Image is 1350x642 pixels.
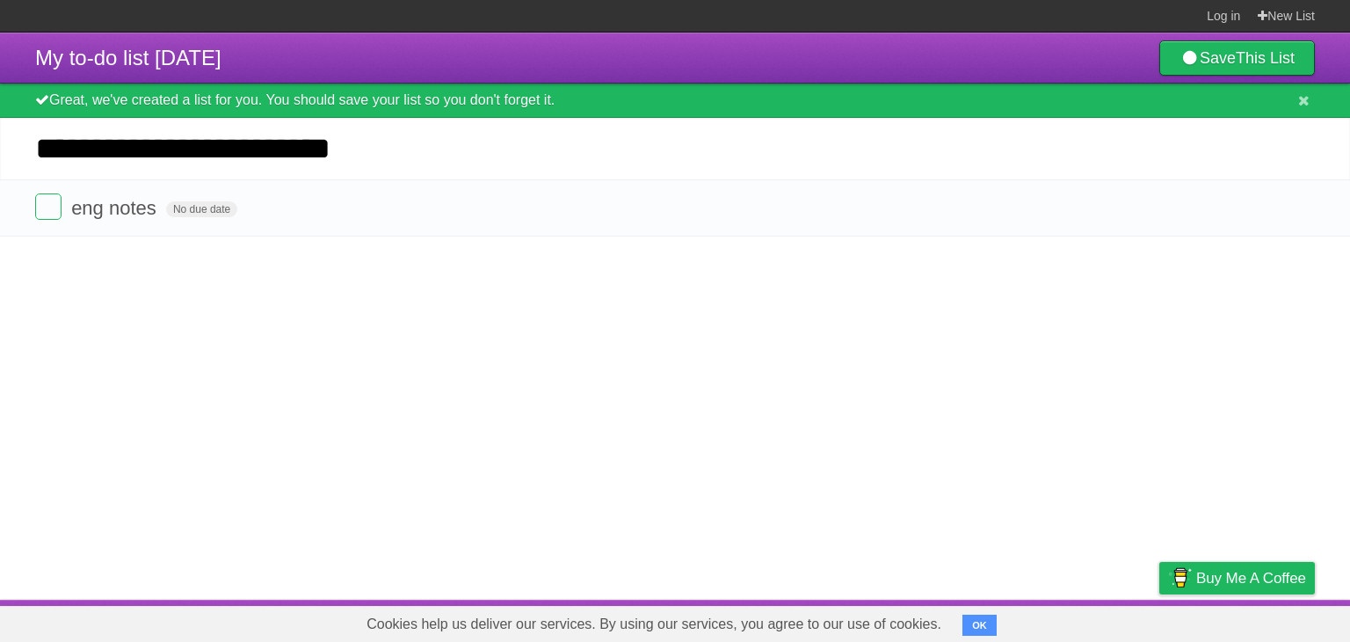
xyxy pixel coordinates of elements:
[1196,563,1306,594] span: Buy me a coffee
[1236,49,1295,67] b: This List
[1159,40,1315,76] a: SaveThis List
[1168,563,1192,593] img: Buy me a coffee
[349,607,959,642] span: Cookies help us deliver our services. By using our services, you agree to our use of cookies.
[962,615,997,636] button: OK
[1204,604,1315,638] a: Suggest a feature
[1077,604,1115,638] a: Terms
[166,201,237,217] span: No due date
[1136,604,1182,638] a: Privacy
[71,197,161,219] span: eng notes
[35,46,221,69] span: My to-do list [DATE]
[983,604,1055,638] a: Developers
[1159,562,1315,595] a: Buy me a coffee
[35,193,62,220] label: Done
[925,604,962,638] a: About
